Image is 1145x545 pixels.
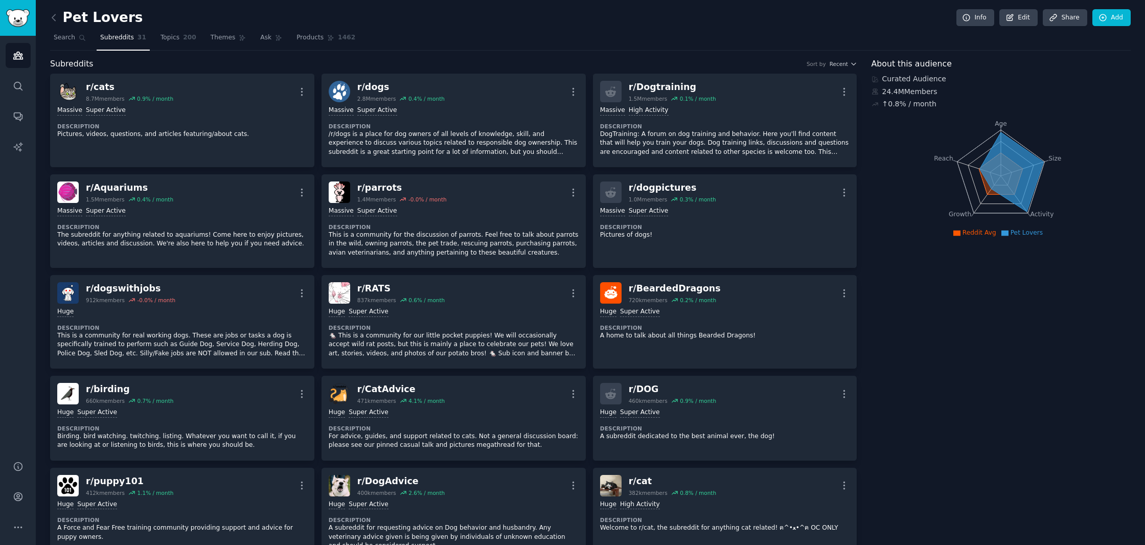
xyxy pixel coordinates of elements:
[357,207,397,216] div: Super Active
[830,60,857,67] button: Recent
[349,408,388,418] div: Super Active
[50,174,314,268] a: Aquariumsr/Aquariums1.5Mmembers0.4% / monthMassiveSuper ActiveDescriptionThe subreddit for anythi...
[77,500,117,510] div: Super Active
[600,307,616,317] div: Huge
[629,475,716,488] div: r/ cat
[629,95,668,102] div: 1.5M members
[57,231,307,248] p: The subreddit for anything related to aquariums! Come here to enjoy pictures, videos, articles an...
[57,81,79,102] img: cats
[357,489,396,496] div: 400k members
[50,10,143,26] h2: Pet Lovers
[54,33,75,42] span: Search
[408,489,445,496] div: 2.6 % / month
[86,207,126,216] div: Super Active
[57,106,82,116] div: Massive
[329,516,579,524] dt: Description
[593,74,857,167] a: r/Dogtraining1.5Mmembers0.1% / monthMassiveHigh ActivityDescriptionDogTraining: A forum on dog tr...
[600,123,850,130] dt: Description
[57,307,74,317] div: Huge
[995,120,1007,127] tspan: Age
[629,81,716,94] div: r/ Dogtraining
[600,324,850,331] dt: Description
[77,408,117,418] div: Super Active
[600,408,616,418] div: Huge
[338,33,355,42] span: 1462
[50,30,89,51] a: Search
[86,383,173,396] div: r/ birding
[86,489,125,496] div: 412k members
[600,223,850,231] dt: Description
[600,516,850,524] dt: Description
[1030,211,1054,218] tspan: Activity
[999,9,1038,27] a: Edit
[357,196,396,203] div: 1.4M members
[329,81,350,102] img: dogs
[680,489,716,496] div: 0.8 % / month
[934,154,953,162] tspan: Reach
[57,408,74,418] div: Huge
[183,33,196,42] span: 200
[349,307,388,317] div: Super Active
[57,516,307,524] dt: Description
[137,297,175,304] div: -0.0 % / month
[86,397,125,404] div: 660k members
[161,33,179,42] span: Topics
[600,432,850,441] p: A subreddit dedicated to the best animal ever, the dog!
[349,500,388,510] div: Super Active
[329,223,579,231] dt: Description
[57,207,82,216] div: Massive
[408,196,447,203] div: -0.0 % / month
[600,475,622,496] img: cat
[963,229,996,236] span: Reddit Avg
[50,376,314,461] a: birdingr/birding660kmembers0.7% / monthHugeSuper ActiveDescriptionBirding. bird watching. twitchi...
[329,123,579,130] dt: Description
[629,181,716,194] div: r/ dogpictures
[57,223,307,231] dt: Description
[57,432,307,450] p: Birding. bird watching. twitching. listing. Whatever you want to call it, if you are looking at o...
[600,524,850,533] p: Welcome to r/cat, the subreddit for anything cat related! ฅ^•ﻌ•^ฅ OC ONLY
[600,282,622,304] img: BeardedDragons
[57,123,307,130] dt: Description
[1048,154,1061,162] tspan: Size
[86,81,173,94] div: r/ cats
[322,74,586,167] a: dogsr/dogs2.8Mmembers0.4% / monthMassiveSuper ActiveDescription/r/dogs is a place for dog owners ...
[322,174,586,268] a: parrotsr/parrots1.4Mmembers-0.0% / monthMassiveSuper ActiveDescriptionThis is a community for the...
[600,331,850,340] p: A home to talk about all things Bearded Dragons!
[680,196,716,203] div: 0.3 % / month
[86,282,175,295] div: r/ dogswithjobs
[830,60,848,67] span: Recent
[329,425,579,432] dt: Description
[138,33,146,42] span: 31
[357,282,445,295] div: r/ RATS
[329,282,350,304] img: RATS
[260,33,271,42] span: Ask
[600,231,850,240] p: Pictures of dogs!
[629,196,668,203] div: 1.0M members
[57,282,79,304] img: dogswithjobs
[882,99,936,109] div: ↑ 0.8 % / month
[1043,9,1087,27] a: Share
[956,9,994,27] a: Info
[680,95,716,102] div: 0.1 % / month
[593,275,857,369] a: BeardedDragonsr/BeardedDragons720kmembers0.2% / monthHugeSuper ActiveDescriptionA home to talk ab...
[329,181,350,203] img: parrots
[322,376,586,461] a: CatAdvicer/CatAdvice471kmembers4.1% / monthHugeSuper ActiveDescriptionFor advice, guides, and sup...
[620,307,660,317] div: Super Active
[257,30,286,51] a: Ask
[629,106,669,116] div: High Activity
[329,432,579,450] p: For advice, guides, and support related to cats. Not a general discussion board: please see our p...
[629,383,716,396] div: r/ DOG
[86,475,173,488] div: r/ puppy101
[329,231,579,258] p: This is a community for the discussion of parrots. Feel free to talk about parrots in the wild, o...
[97,30,150,51] a: Subreddits31
[57,181,79,203] img: Aquariums
[57,383,79,404] img: birding
[329,307,345,317] div: Huge
[600,425,850,432] dt: Description
[329,331,579,358] p: 🐁 This is a community for our little pocket puppies! We will occasionally accept wild rat posts, ...
[357,397,396,404] div: 471k members
[329,383,350,404] img: CatAdvice
[137,397,173,404] div: 0.7 % / month
[408,95,445,102] div: 0.4 % / month
[329,475,350,496] img: DogAdvice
